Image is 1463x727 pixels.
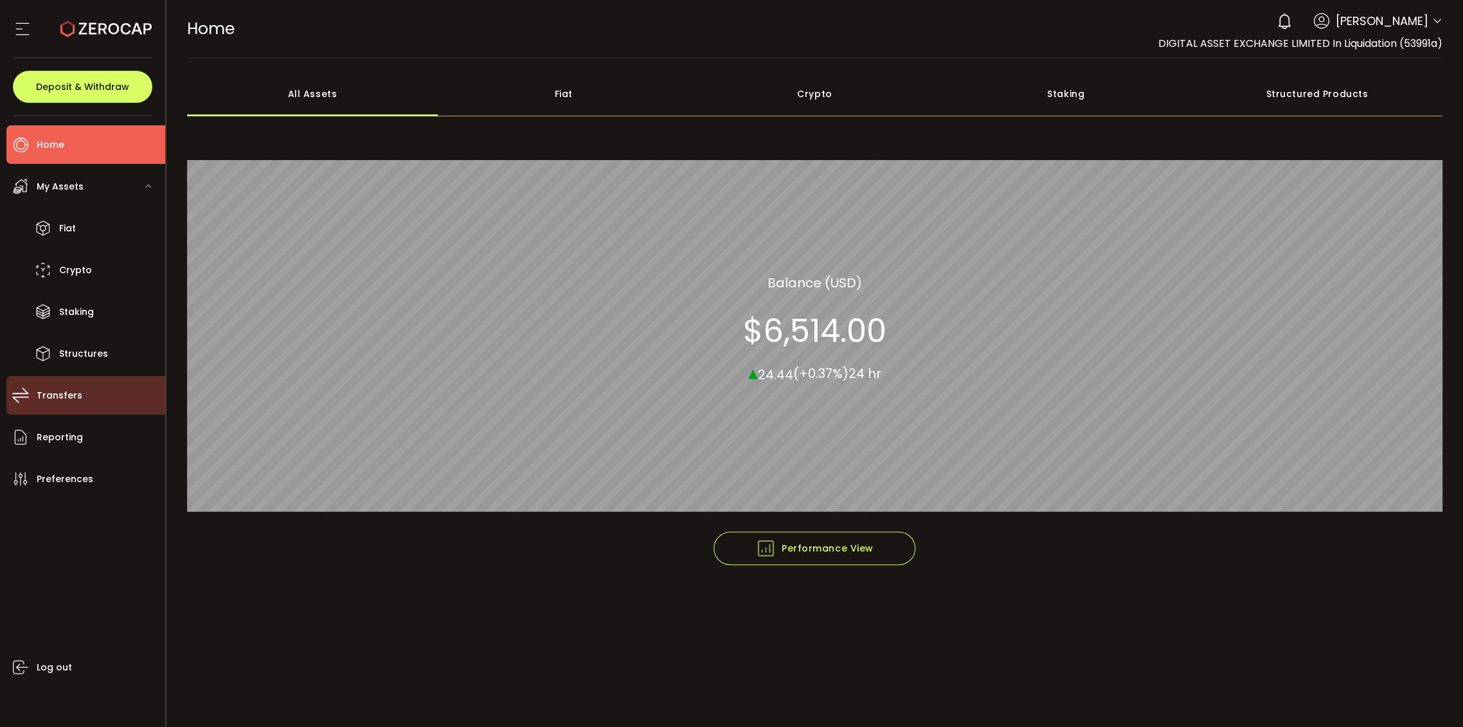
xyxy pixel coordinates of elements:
[748,358,758,386] span: ▴
[767,273,862,292] section: Balance (USD)
[37,386,82,405] span: Transfers
[36,82,129,91] span: Deposit & Withdraw
[756,539,874,558] span: Performance View
[59,303,94,321] span: Staking
[1399,665,1463,727] iframe: Chat Widget
[743,311,886,350] section: $6,514.00
[793,364,848,382] span: (+0.37%)
[59,219,76,238] span: Fiat
[37,428,83,447] span: Reporting
[689,71,940,116] div: Crypto
[940,71,1192,116] div: Staking
[187,17,235,40] span: Home
[187,71,438,116] div: All Assets
[37,177,84,196] span: My Assets
[37,136,64,154] span: Home
[848,364,881,382] span: 24 hr
[758,365,793,383] span: 24.44
[1158,36,1442,51] span: DIGITAL ASSET EXCHANGE LIMITED In Liquidation (53991a)
[714,532,915,565] button: Performance View
[59,261,92,280] span: Crypto
[37,658,72,677] span: Log out
[37,470,93,489] span: Preferences
[13,71,152,103] button: Deposit & Withdraw
[1191,71,1442,116] div: Structured Products
[59,345,108,363] span: Structures
[1336,12,1428,30] span: [PERSON_NAME]
[438,71,689,116] div: Fiat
